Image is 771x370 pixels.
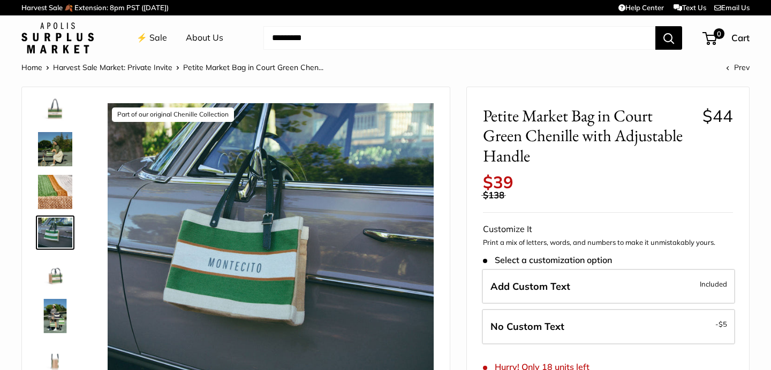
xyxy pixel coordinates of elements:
a: description_Part of our original Chenille Collection [36,215,74,249]
button: Search [655,26,682,50]
span: Cart [731,32,750,43]
span: Included [700,277,727,290]
div: Customize It [483,221,733,237]
img: description_Our very first Chenille-Jute Market bag [38,89,72,124]
a: Text Us [674,3,706,12]
div: Part of our original Chenille Collection [112,107,234,122]
label: Add Custom Text [482,269,735,304]
img: Apolis: Surplus Market [21,22,94,53]
a: Petite Market Bag in Court Green Chenille with Adjustable Handle [36,297,74,335]
span: $44 [702,105,733,126]
a: Home [21,63,42,72]
a: 0 Cart [704,29,750,47]
a: ⚡️ Sale [137,30,167,46]
label: Leave Blank [482,309,735,344]
a: Harvest Sale Market: Private Invite [53,63,172,72]
span: Add Custom Text [490,280,570,292]
a: Prev [726,63,750,72]
span: Select a customization option [483,255,612,265]
span: 0 [714,28,724,39]
span: $39 [483,172,513,192]
span: $138 [483,189,504,201]
img: Petite Market Bag in Court Green Chenille with Adjustable Handle [38,256,72,290]
img: description_Adjustable Handles for whatever mood you are in [38,132,72,166]
img: Petite Market Bag in Court Green Chenille with Adjustable Handle [38,299,72,333]
nav: Breadcrumb [21,60,323,74]
span: - [715,318,727,330]
a: Email Us [714,3,750,12]
a: Petite Market Bag in Court Green Chenille with Adjustable Handle [36,254,74,292]
a: Help Center [618,3,664,12]
img: description_Part of our original Chenille Collection [38,218,72,247]
span: No Custom Text [490,320,564,333]
span: Petite Market Bag in Court Green Chen... [183,63,323,72]
span: Petite Market Bag in Court Green Chenille with Adjustable Handle [483,106,694,166]
p: Print a mix of letters, words, and numbers to make it unmistakably yours. [483,237,733,248]
span: $5 [719,320,727,328]
img: description_A close up of our first Chenille Jute Market Bag [38,175,72,209]
a: description_Adjustable Handles for whatever mood you are in [36,130,74,168]
a: description_A close up of our first Chenille Jute Market Bag [36,173,74,211]
a: description_Our very first Chenille-Jute Market bag [36,87,74,126]
input: Search... [263,26,655,50]
a: About Us [186,30,223,46]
